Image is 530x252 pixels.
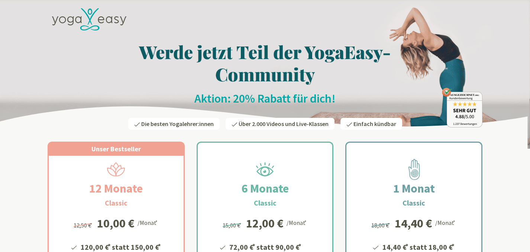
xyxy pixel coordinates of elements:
[74,222,93,229] span: 12,50 €
[239,120,329,127] span: Über 2.000 Videos und Live-Klassen
[442,88,482,127] img: ausgezeichnet_badge.png
[138,217,159,227] div: /Monat
[403,197,425,209] h3: Classic
[97,217,135,229] div: 10,00 €
[353,120,396,127] span: Einfach kündbar
[246,217,284,229] div: 12,00 €
[287,217,308,227] div: /Monat
[71,180,161,197] h2: 12 Monate
[48,91,482,106] h2: Aktion: 20% Rabatt für dich!
[48,41,482,85] h1: Werde jetzt Teil der YogaEasy-Community
[395,217,432,229] div: 14,40 €
[254,197,277,209] h3: Classic
[223,222,242,229] span: 15,00 €
[91,145,141,153] span: Unser Bestseller
[375,180,453,197] h2: 1 Monat
[371,222,391,229] span: 18,00 €
[141,120,214,127] span: Die besten Yogalehrer:innen
[105,197,127,209] h3: Classic
[224,180,307,197] h2: 6 Monate
[435,217,456,227] div: /Monat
